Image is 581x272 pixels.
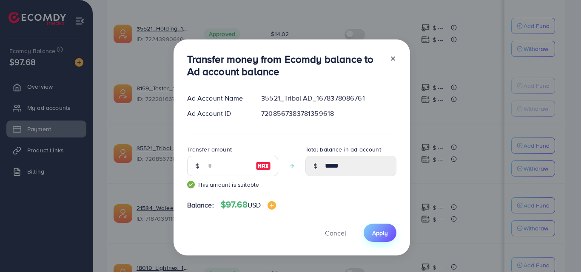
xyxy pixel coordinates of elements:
span: USD [248,200,261,210]
button: Cancel [314,224,357,242]
h4: $97.68 [221,199,276,210]
div: 7208567383781359618 [254,109,403,118]
span: Apply [372,229,388,237]
div: 35521_Tribal AD_1678378086761 [254,93,403,103]
label: Transfer amount [187,145,232,154]
img: image [256,161,271,171]
div: Ad Account ID [180,109,255,118]
img: image [268,201,276,210]
h3: Transfer money from Ecomdy balance to Ad account balance [187,53,383,78]
span: Cancel [325,228,346,238]
iframe: Chat [545,234,575,266]
label: Total balance in ad account [305,145,381,154]
div: Ad Account Name [180,93,255,103]
button: Apply [364,224,396,242]
small: This amount is suitable [187,180,278,189]
img: guide [187,181,195,188]
span: Balance: [187,200,214,210]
